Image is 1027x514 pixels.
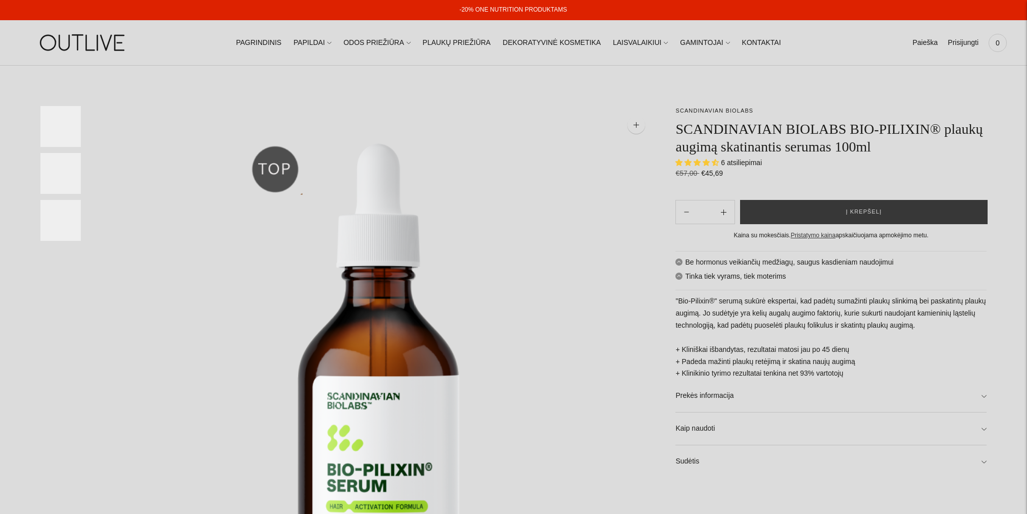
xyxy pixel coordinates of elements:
[912,32,938,54] a: Paieška
[989,32,1007,54] a: 0
[675,413,987,445] a: Kaip naudoti
[791,232,836,239] a: Pristatymo kaina
[20,25,146,60] img: OUTLIVE
[675,120,987,156] h1: SCANDINAVIAN BIOLABS BIO-PILIXIN® plaukų augimą skatinantis serumas 100ml
[721,159,762,167] span: 6 atsiliepimai
[40,153,81,194] button: Translation missing: en.general.accessibility.image_thumbail
[459,6,567,13] a: -20% ONE NUTRITION PRODUKTAMS
[742,32,781,54] a: KONTAKTAI
[698,205,713,220] input: Product quantity
[40,200,81,241] button: Translation missing: en.general.accessibility.image_thumbail
[740,200,988,224] button: Į krepšelį
[40,106,81,147] button: Translation missing: en.general.accessibility.image_thumbail
[701,169,723,177] span: €45,69
[676,200,697,224] button: Add product quantity
[991,36,1005,50] span: 0
[423,32,491,54] a: PLAUKŲ PRIEŽIŪRA
[294,32,331,54] a: PAPILDAI
[846,207,882,217] span: Į krepšelį
[344,32,411,54] a: ODOS PRIEŽIŪRA
[675,108,753,114] a: SCANDINAVIAN BIOLABS
[236,32,281,54] a: PAGRINDINIS
[675,159,721,167] span: 4.67 stars
[503,32,601,54] a: DEKORATYVINĖ KOSMETIKA
[675,380,987,412] a: Prekės informacija
[713,200,735,224] button: Subtract product quantity
[675,169,699,177] s: €57,00
[613,32,668,54] a: LAISVALAIKIUI
[675,230,987,241] div: Kaina su mokesčiais. apskaičiuojama apmokėjimo metu.
[680,32,729,54] a: GAMINTOJAI
[675,445,987,478] a: Sudėtis
[675,251,987,478] div: Be hormonus veikiančių medžiagų, saugus kasdieniam naudojimui Tinka tiek vyrams, tiek moterims "B...
[948,32,979,54] a: Prisijungti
